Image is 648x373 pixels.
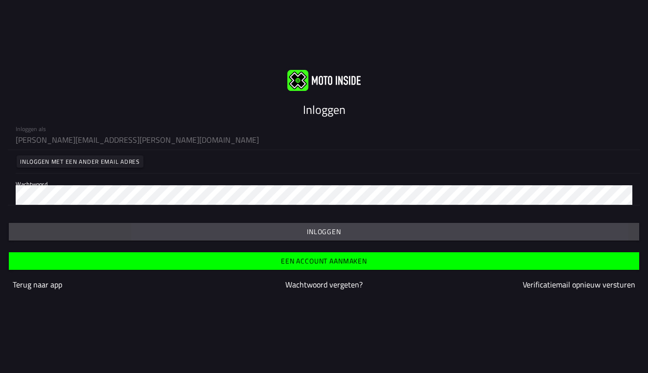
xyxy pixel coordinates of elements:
[9,252,639,270] ion-button: Een account aanmaken
[303,101,346,118] ion-text: Inloggen
[13,279,62,290] a: Terug naar app
[307,228,341,235] ion-text: Inloggen
[285,279,363,290] a: Wachtwoord vergeten?
[17,155,143,168] ion-button: Inloggen met een ander email adres
[523,279,635,290] a: Verificatiemail opnieuw versturen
